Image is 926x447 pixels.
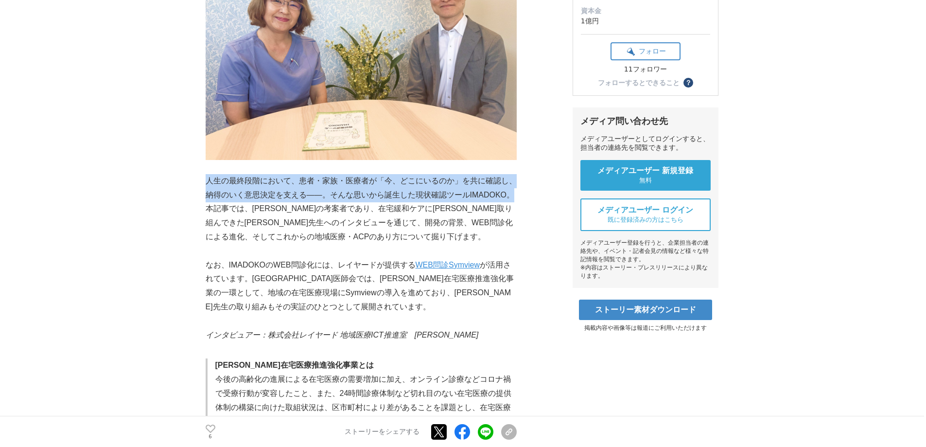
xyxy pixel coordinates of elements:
[206,174,517,244] p: 人生の最終段階において、患者・家族・医療者が「今、どこにいるのか」を共に確認し、納得のいく意思決定を支える——。そんな思いから誕生した現状確認ツールIMADOKO。本記事では、[PERSON_N...
[611,65,681,74] div: 11フォロワー
[639,176,652,185] span: 無料
[580,239,711,280] div: メディアユーザー登録を行うと、企業担当者の連絡先や、イベント・記者会見の情報など様々な特記情報を閲覧できます。 ※内容はストーリー・プレスリリースにより異なります。
[206,331,479,339] em: インタビュアー：株式会社レイヤード 地域医療ICT推進室 [PERSON_NAME]
[573,324,718,332] p: 掲載内容や画像等は報道にご利用いただけます
[581,16,710,26] dd: 1億円
[215,373,517,429] p: 今後の高齢化の進展による在宅医療の需要増加に加え、オンライン診療などコロナ禍で受療行動が変容したこと、また、24時間診療体制など切れ目のない在宅医療の提供体制の構築に向けた取組状況は、区市町村に...
[685,79,692,86] span: ？
[611,42,681,60] button: フォロー
[597,205,694,215] span: メディアユーザー ログイン
[608,215,683,224] span: 既に登録済みの方はこちら
[580,115,711,127] div: メディア問い合わせ先
[579,300,712,320] a: ストーリー素材ダウンロード
[215,361,374,369] strong: [PERSON_NAME]在宅医療推進強化事業とは
[580,160,711,191] a: メディアユーザー 新規登録 無料
[598,79,680,86] div: フォローするとできること
[683,78,693,88] button: ？
[581,6,710,16] dt: 資本金
[416,261,480,269] a: WEB問診Symview
[580,135,711,152] div: メディアユーザーとしてログインすると、担当者の連絡先を閲覧できます。
[206,434,215,439] p: 6
[206,258,517,314] p: なお、IMADOKOのWEB問診化には、レイヤードが提供する が活用されています。[GEOGRAPHIC_DATA]医師会では、[PERSON_NAME]在宅医療推進強化事業の一環として、地域の...
[345,428,419,436] p: ストーリーをシェアする
[597,166,694,176] span: メディアユーザー 新規登録
[580,198,711,231] a: メディアユーザー ログイン 既に登録済みの方はこちら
